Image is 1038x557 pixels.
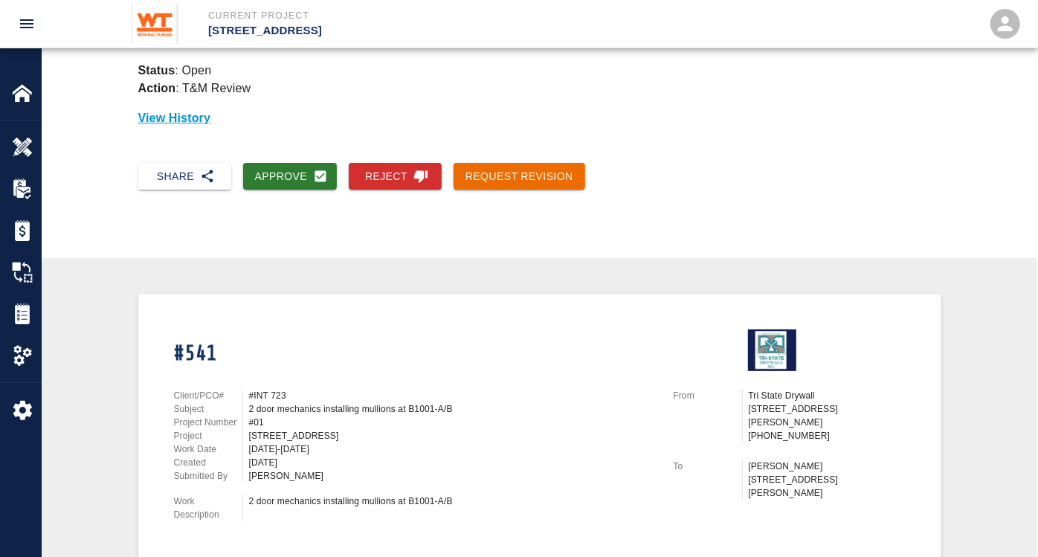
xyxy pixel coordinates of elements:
[138,82,251,94] p: : T&M Review
[249,429,656,442] div: [STREET_ADDRESS]
[138,62,941,80] p: : Open
[674,460,742,473] p: To
[138,64,175,77] strong: Status
[174,402,242,416] p: Subject
[243,163,338,190] button: Approve
[249,389,656,402] div: #INT 723
[674,389,742,402] p: From
[454,163,585,190] button: Request Revision
[249,456,656,469] div: [DATE]
[174,442,242,456] p: Work Date
[208,22,599,39] p: [STREET_ADDRESS]
[749,473,906,500] p: [STREET_ADDRESS][PERSON_NAME]
[174,469,242,483] p: Submitted By
[174,456,242,469] p: Created
[249,442,656,456] div: [DATE]-[DATE]
[174,389,242,402] p: Client/PCO#
[249,416,656,429] div: #01
[138,163,231,190] button: Share
[174,429,242,442] p: Project
[749,389,906,402] p: Tri State Drywall
[791,396,1038,557] iframe: Chat Widget
[249,495,656,508] div: 2 door mechanics installing mullions at B1001-A/B
[132,3,178,45] img: Whiting-Turner
[249,402,656,416] div: 2 door mechanics installing mullions at B1001-A/B
[9,6,45,42] button: open drawer
[749,460,906,473] p: [PERSON_NAME]
[174,416,242,429] p: Project Number
[349,163,442,190] button: Reject
[138,109,941,127] p: View History
[138,82,176,94] strong: Action
[748,329,797,371] img: Tri State Drywall
[208,9,599,22] p: Current Project
[749,402,906,429] p: [STREET_ADDRESS][PERSON_NAME]
[174,341,656,367] h1: #541
[174,495,242,521] p: Work Description
[749,429,906,442] p: [PHONE_NUMBER]
[249,469,656,483] div: [PERSON_NAME]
